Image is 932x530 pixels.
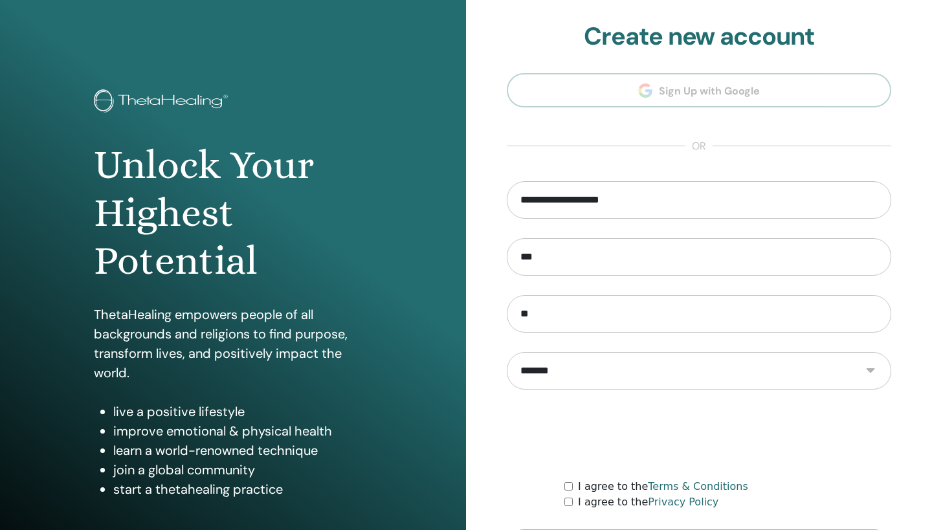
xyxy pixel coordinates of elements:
li: start a thetahealing practice [113,480,372,499]
li: improve emotional & physical health [113,421,372,441]
iframe: reCAPTCHA [601,409,797,459]
a: Terms & Conditions [648,480,748,492]
p: ThetaHealing empowers people of all backgrounds and religions to find purpose, transform lives, a... [94,305,372,382]
li: join a global community [113,460,372,480]
li: live a positive lifestyle [113,402,372,421]
a: Privacy Policy [648,496,718,508]
span: or [685,138,713,154]
h2: Create new account [507,22,891,52]
h1: Unlock Your Highest Potential [94,141,372,285]
label: I agree to the [578,494,718,510]
li: learn a world-renowned technique [113,441,372,460]
label: I agree to the [578,479,748,494]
